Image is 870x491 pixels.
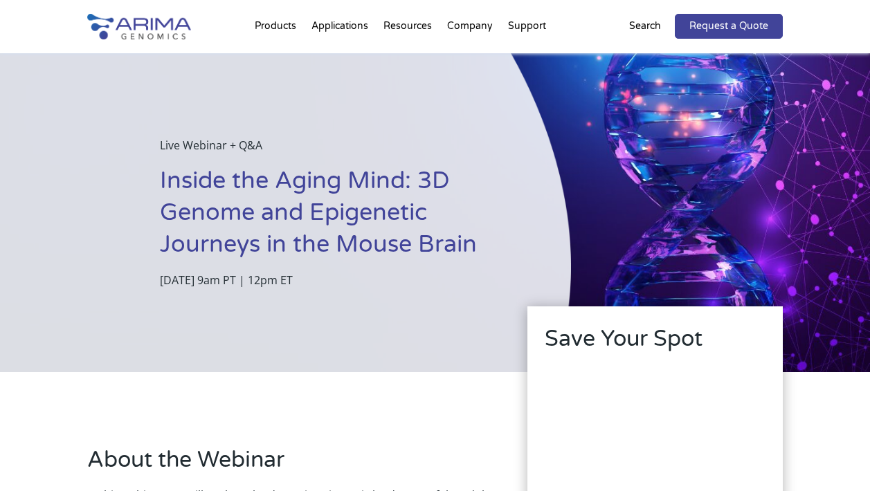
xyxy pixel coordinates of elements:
a: Request a Quote [675,14,783,39]
h2: About the Webinar [87,445,489,486]
p: Search [629,17,661,35]
h2: Save Your Spot [545,324,765,365]
p: Live Webinar + Q&A [160,136,502,165]
h1: Inside the Aging Mind: 3D Genome and Epigenetic Journeys in the Mouse Brain [160,165,502,271]
p: [DATE] 9am PT | 12pm ET [160,271,502,289]
img: Arima-Genomics-logo [87,14,191,39]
